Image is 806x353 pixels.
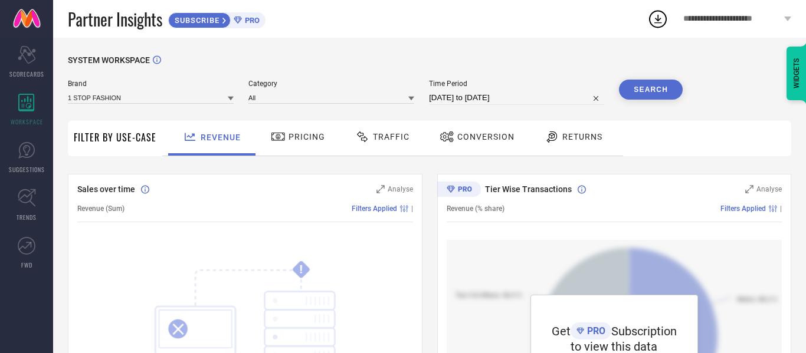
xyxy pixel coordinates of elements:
[552,324,571,338] span: Get
[437,182,481,199] div: Premium
[352,204,397,213] span: Filters Applied
[447,204,504,213] span: Revenue (% share)
[9,165,45,174] span: SUGGESTIONS
[647,8,669,29] div: Open download list
[201,133,241,142] span: Revenue
[77,184,135,194] span: Sales over time
[248,80,414,88] span: Category
[21,260,32,269] span: FWD
[68,7,162,31] span: Partner Insights
[388,185,413,193] span: Analyse
[745,185,753,193] svg: Zoom
[68,55,150,65] span: SYSTEM WORKSPACE
[300,263,303,276] tspan: !
[17,213,37,222] span: TRENDS
[77,204,124,213] span: Revenue (Sum)
[169,16,222,25] span: SUBSCRIBE
[74,130,156,144] span: Filter By Use-Case
[68,80,234,88] span: Brand
[429,80,604,88] span: Time Period
[562,132,602,141] span: Returns
[411,204,413,213] span: |
[619,80,683,100] button: Search
[485,184,572,194] span: Tier Wise Transactions
[9,70,44,78] span: SCORECARDS
[376,185,385,193] svg: Zoom
[584,325,605,336] span: PRO
[11,117,43,126] span: WORKSPACE
[756,185,782,193] span: Analyse
[373,132,409,141] span: Traffic
[242,16,260,25] span: PRO
[780,204,782,213] span: |
[611,324,677,338] span: Subscription
[429,91,604,105] input: Select time period
[457,132,515,141] span: Conversion
[168,9,266,28] a: SUBSCRIBEPRO
[720,204,766,213] span: Filters Applied
[289,132,325,141] span: Pricing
